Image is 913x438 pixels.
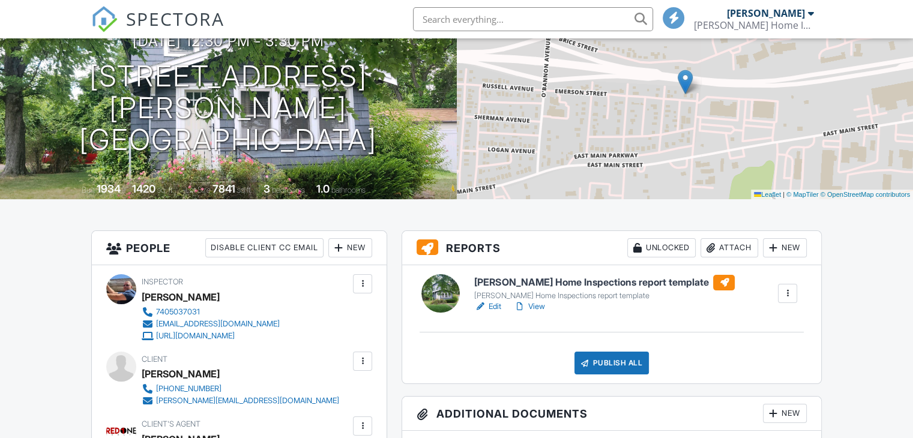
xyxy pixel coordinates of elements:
span: SPECTORA [126,6,224,31]
a: View [513,301,544,313]
a: [URL][DOMAIN_NAME] [142,330,280,342]
div: [PERSON_NAME] [142,365,220,383]
div: [EMAIL_ADDRESS][DOMAIN_NAME] [156,319,280,329]
span: sq. ft. [157,185,174,194]
div: New [328,238,372,257]
div: [URL][DOMAIN_NAME] [156,331,235,341]
span: | [783,191,785,198]
a: SPECTORA [91,16,224,41]
a: [EMAIL_ADDRESS][DOMAIN_NAME] [142,318,280,330]
div: 7841 [212,182,235,195]
div: Publish All [574,352,649,374]
h6: [PERSON_NAME] Home Inspections report template [474,275,735,290]
a: © OpenStreetMap contributors [821,191,910,198]
a: Edit [474,301,501,313]
div: 3 [264,182,270,195]
a: 7405037031 [142,306,280,318]
span: Built [82,185,95,194]
h1: [STREET_ADDRESS][PERSON_NAME] [GEOGRAPHIC_DATA] [19,61,438,155]
a: Leaflet [754,191,781,198]
span: Client [142,355,167,364]
div: 1420 [132,182,155,195]
div: 1.0 [316,182,330,195]
div: Attach [701,238,758,257]
div: Unlocked [627,238,696,257]
span: Client's Agent [142,419,200,428]
img: The Best Home Inspection Software - Spectora [91,6,118,32]
a: [PHONE_NUMBER] [142,383,339,395]
span: bedrooms [272,185,305,194]
div: [PERSON_NAME] Home Inspections report template [474,291,735,301]
div: Disable Client CC Email [205,238,324,257]
span: sq.ft. [237,185,252,194]
span: Lot Size [185,185,211,194]
input: Search everything... [413,7,653,31]
div: 1934 [97,182,121,195]
span: bathrooms [331,185,366,194]
a: [PERSON_NAME][EMAIL_ADDRESS][DOMAIN_NAME] [142,395,339,407]
div: [PERSON_NAME] [142,288,220,306]
div: [PERSON_NAME] [727,7,805,19]
h3: People [92,231,387,265]
div: New [763,404,807,423]
div: 7405037031 [156,307,200,317]
a: © MapTiler [786,191,819,198]
div: [PERSON_NAME][EMAIL_ADDRESS][DOMAIN_NAME] [156,396,339,406]
div: New [763,238,807,257]
h3: Reports [402,231,821,265]
h3: [DATE] 12:30 pm - 3:30 pm [133,33,324,49]
a: [PERSON_NAME] Home Inspections report template [PERSON_NAME] Home Inspections report template [474,275,735,301]
div: Stewart Home Inspections LLC [694,19,814,31]
img: Marker [678,70,693,94]
span: Inspector [142,277,183,286]
h3: Additional Documents [402,397,821,431]
div: [PHONE_NUMBER] [156,384,221,394]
